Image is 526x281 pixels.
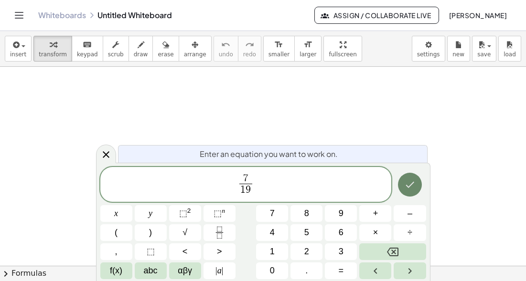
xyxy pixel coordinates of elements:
[10,51,26,58] span: insert
[256,224,288,241] button: 4
[169,262,201,279] button: Greek alphabet
[240,185,246,195] span: 1
[339,264,344,277] span: =
[329,51,356,58] span: fullscreen
[215,264,223,277] span: a
[100,205,132,222] button: x
[498,36,521,62] button: load
[149,207,152,220] span: y
[103,36,129,62] button: scrub
[179,36,212,62] button: arrange
[152,36,179,62] button: erase
[243,173,248,184] span: 7
[110,264,122,277] span: f(x)
[135,243,167,260] button: Placeholder
[129,36,153,62] button: draw
[108,51,124,58] span: scrub
[39,51,67,58] span: transform
[221,39,230,51] i: undo
[290,243,322,260] button: 2
[256,262,288,279] button: 0
[270,207,275,220] span: 7
[290,205,322,222] button: 8
[504,51,516,58] span: load
[222,266,224,275] span: |
[115,226,118,239] span: (
[339,226,344,239] span: 6
[305,264,308,277] span: .
[100,262,132,279] button: Functions
[359,262,391,279] button: Left arrow
[238,36,261,62] button: redoredo
[215,266,217,275] span: |
[135,262,167,279] button: Alphabet
[182,245,188,258] span: <
[314,7,439,24] button: Assign / Collaborate Live
[408,207,412,220] span: –
[303,39,312,51] i: format_size
[187,207,191,214] sup: 2
[263,36,295,62] button: format_sizesmaller
[441,7,515,24] button: [PERSON_NAME]
[178,264,192,277] span: αβγ
[100,224,132,241] button: (
[304,207,309,220] span: 8
[394,262,426,279] button: Right arrow
[182,226,187,239] span: √
[270,245,275,258] span: 1
[323,36,362,62] button: fullscreen
[169,224,201,241] button: Square root
[398,173,422,197] button: Done
[300,51,316,58] span: larger
[217,245,222,258] span: >
[294,36,322,62] button: format_sizelarger
[472,36,496,62] button: save
[243,51,256,58] span: redo
[100,243,132,260] button: ,
[200,148,338,160] span: Enter an equation you want to work on.
[149,226,152,239] span: )
[33,36,72,62] button: transform
[290,224,322,241] button: 5
[322,11,431,20] span: Assign / Collaborate Live
[169,205,201,222] button: Squared
[214,208,222,218] span: ⬚
[179,208,187,218] span: ⬚
[274,39,283,51] i: format_size
[339,207,344,220] span: 9
[5,36,32,62] button: insert
[204,262,236,279] button: Absolute value
[412,36,445,62] button: settings
[325,224,357,241] button: 6
[290,262,322,279] button: .
[147,245,155,258] span: ⬚
[417,51,440,58] span: settings
[268,51,290,58] span: smaller
[204,205,236,222] button: Superscript
[447,36,470,62] button: new
[359,205,391,222] button: Plus
[114,207,118,220] span: x
[184,51,206,58] span: arrange
[222,207,225,214] sup: n
[325,205,357,222] button: 9
[115,245,118,258] span: ,
[408,226,412,239] span: ÷
[270,264,275,277] span: 0
[325,243,357,260] button: 3
[359,224,391,241] button: Times
[72,36,103,62] button: keyboardkeypad
[135,205,167,222] button: y
[144,264,158,277] span: abc
[477,51,491,58] span: save
[169,243,201,260] button: Less than
[325,262,357,279] button: Equals
[11,8,27,23] button: Toggle navigation
[38,10,86,20] a: Whiteboards
[359,243,426,260] button: Backspace
[394,205,426,222] button: Minus
[214,36,238,62] button: undoundo
[246,185,251,195] span: 9
[204,224,236,241] button: Fraction
[256,243,288,260] button: 1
